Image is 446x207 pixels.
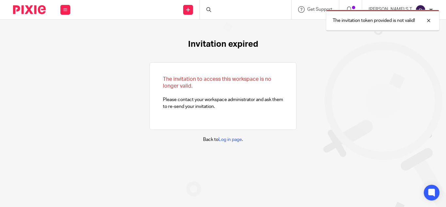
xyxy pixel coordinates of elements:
span: The invitation to access this workspace is no longer valid. [163,77,271,89]
img: svg%3E [415,5,426,15]
img: Pixie [13,5,46,14]
p: The invitation token provided is not valid! [333,17,415,24]
h1: Invitation expired [188,39,258,49]
a: Log in page [218,137,242,142]
p: Please contact your workspace administrator and ask them to re-send your invitation. [163,76,283,110]
p: Back to . [203,136,243,143]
